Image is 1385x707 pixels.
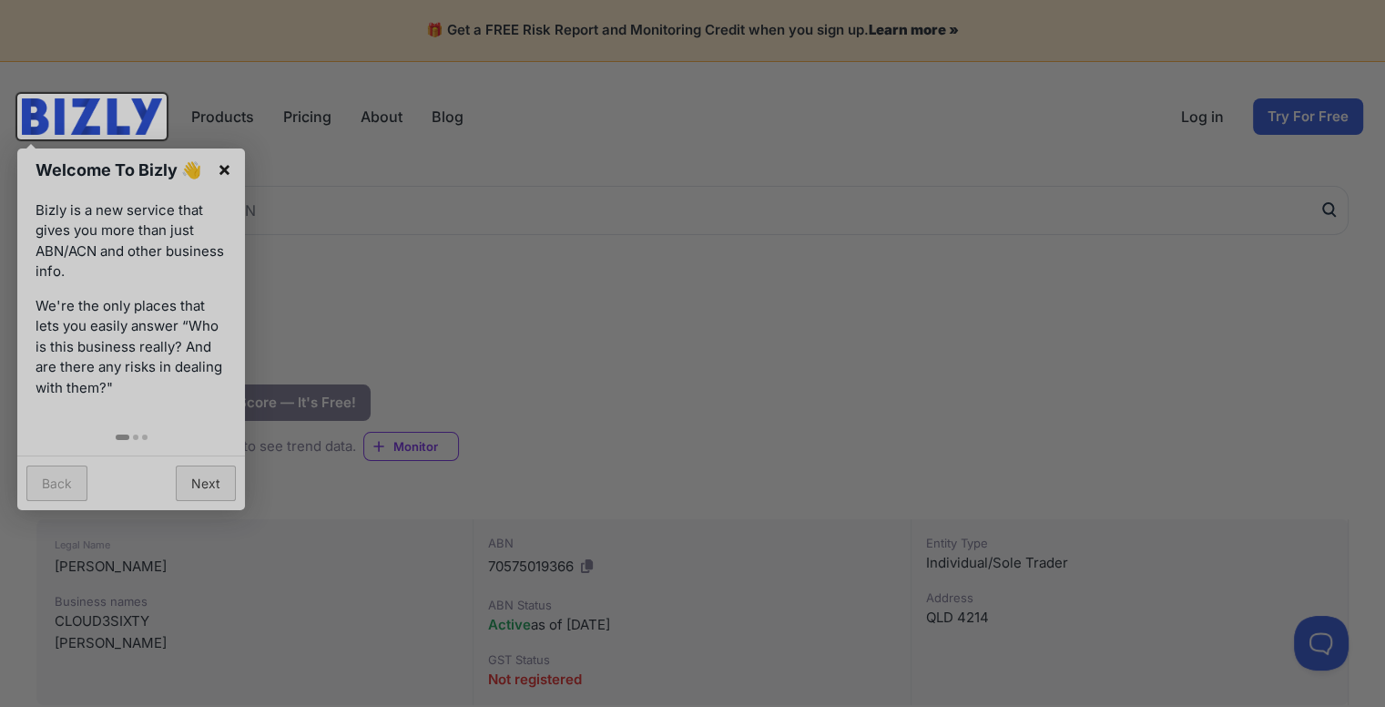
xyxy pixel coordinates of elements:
[36,158,208,182] h1: Welcome To Bizly 👋
[176,466,236,501] a: Next
[36,200,227,282] p: Bizly is a new service that gives you more than just ABN/ACN and other business info.
[26,466,87,501] a: Back
[36,296,227,399] p: We're the only places that lets you easily answer “Who is this business really? And are there any...
[204,149,245,190] a: ×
